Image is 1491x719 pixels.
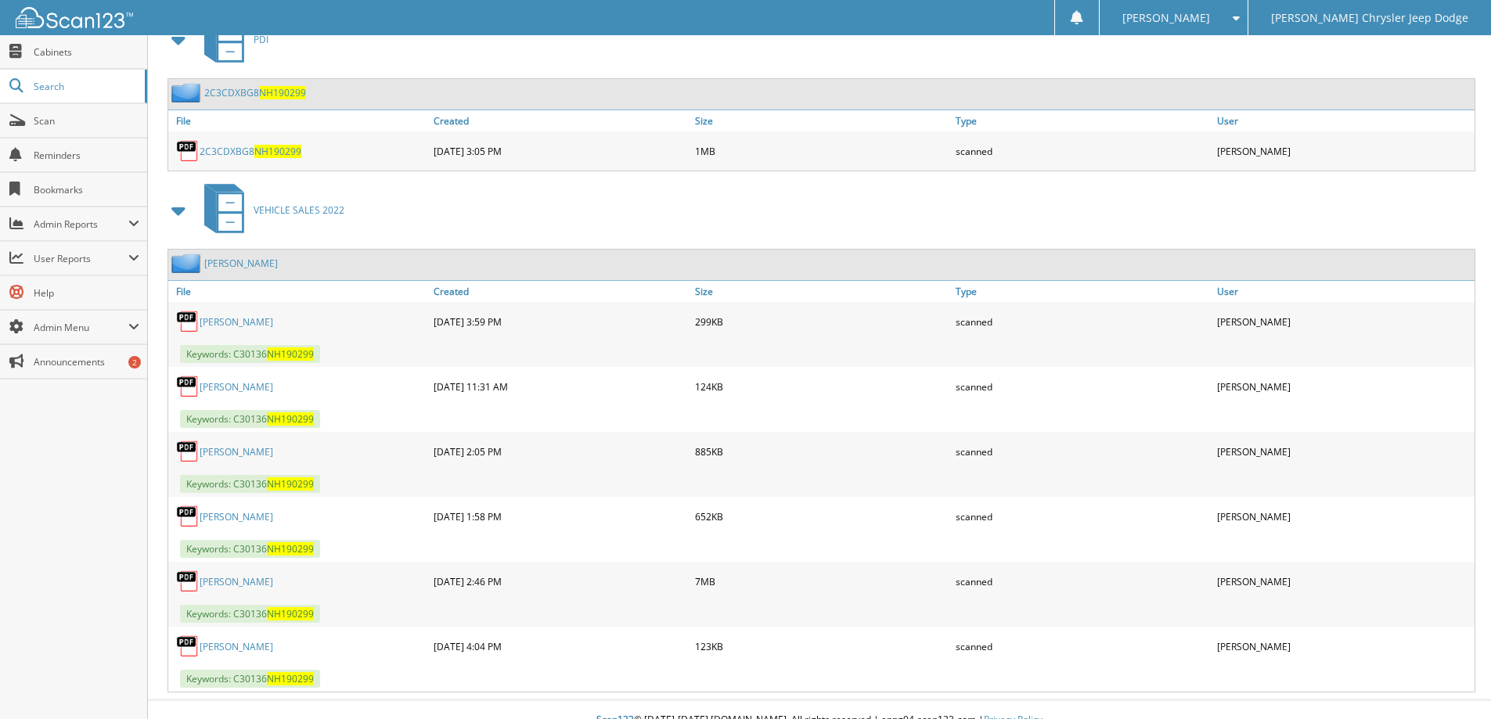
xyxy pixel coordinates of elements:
[176,505,200,528] img: PDF.png
[267,672,314,685] span: NH190299
[34,321,128,334] span: Admin Menu
[34,183,139,196] span: Bookmarks
[1213,135,1475,167] div: [PERSON_NAME]
[1271,13,1468,23] span: [PERSON_NAME] Chrysler Jeep Dodge
[952,135,1213,167] div: scanned
[128,356,141,368] div: 2
[952,436,1213,467] div: scanned
[34,355,139,368] span: Announcements
[34,45,139,59] span: Cabinets
[691,135,953,167] div: 1MB
[176,570,200,593] img: PDF.png
[34,252,128,265] span: User Reports
[200,145,301,158] a: 2C3CDXBG8NH190299
[952,110,1213,131] a: Type
[180,540,320,558] span: Keywords: C30136
[430,631,691,662] div: [DATE] 4:04 PM
[691,110,953,131] a: Size
[171,83,204,102] img: folder2.png
[1213,566,1475,597] div: [PERSON_NAME]
[195,9,268,70] a: PDI
[691,436,953,467] div: 885KB
[171,253,204,273] img: folder2.png
[34,114,139,128] span: Scan
[204,86,306,99] a: 2C3CDXBG8NH190299
[16,7,133,28] img: scan123-logo-white.svg
[176,375,200,398] img: PDF.png
[195,179,344,241] a: VEHICLE SALES 2022
[204,257,278,270] a: [PERSON_NAME]
[952,566,1213,597] div: scanned
[691,631,953,662] div: 123KB
[430,371,691,402] div: [DATE] 11:31 AM
[180,670,320,688] span: Keywords: C30136
[176,635,200,658] img: PDF.png
[952,306,1213,337] div: scanned
[180,345,320,363] span: Keywords: C30136
[430,135,691,167] div: [DATE] 3:05 PM
[691,501,953,532] div: 652KB
[691,281,953,302] a: Size
[1413,644,1491,719] iframe: Chat Widget
[200,640,273,653] a: [PERSON_NAME]
[1213,110,1475,131] a: User
[34,80,137,93] span: Search
[952,501,1213,532] div: scanned
[200,380,273,394] a: [PERSON_NAME]
[1213,371,1475,402] div: [PERSON_NAME]
[180,605,320,623] span: Keywords: C30136
[267,477,314,491] span: NH190299
[200,445,273,458] a: [PERSON_NAME]
[1213,631,1475,662] div: [PERSON_NAME]
[691,371,953,402] div: 124KB
[180,410,320,428] span: Keywords: C30136
[430,436,691,467] div: [DATE] 2:05 PM
[200,315,273,329] a: [PERSON_NAME]
[267,542,314,555] span: NH190299
[254,203,344,217] span: VEHICLE SALES 2022
[430,281,691,302] a: Created
[1122,13,1210,23] span: [PERSON_NAME]
[1213,436,1475,467] div: [PERSON_NAME]
[1213,281,1475,302] a: User
[267,412,314,426] span: NH190299
[267,607,314,620] span: NH190299
[430,566,691,597] div: [DATE] 2:46 PM
[259,86,306,99] span: NH190299
[254,33,268,46] span: PDI
[254,145,301,158] span: NH190299
[952,371,1213,402] div: scanned
[952,281,1213,302] a: Type
[34,217,128,231] span: Admin Reports
[1213,501,1475,532] div: [PERSON_NAME]
[34,149,139,162] span: Reminders
[267,347,314,361] span: NH190299
[168,281,430,302] a: File
[34,286,139,300] span: Help
[430,501,691,532] div: [DATE] 1:58 PM
[691,566,953,597] div: 7MB
[200,575,273,588] a: [PERSON_NAME]
[176,139,200,163] img: PDF.png
[176,310,200,333] img: PDF.png
[691,306,953,337] div: 299KB
[200,510,273,523] a: [PERSON_NAME]
[176,440,200,463] img: PDF.png
[430,110,691,131] a: Created
[168,110,430,131] a: File
[180,475,320,493] span: Keywords: C30136
[952,631,1213,662] div: scanned
[1213,306,1475,337] div: [PERSON_NAME]
[430,306,691,337] div: [DATE] 3:59 PM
